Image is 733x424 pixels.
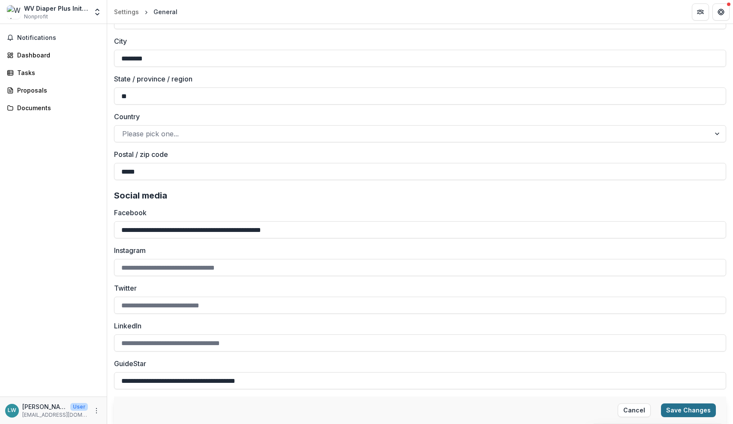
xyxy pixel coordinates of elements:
button: Cancel [618,403,651,417]
button: More [91,406,102,416]
label: Postal / zip code [114,149,721,159]
button: Save Changes [661,403,716,417]
label: Facebook [114,207,721,218]
span: Nonprofit [24,13,48,21]
a: Tasks [3,66,103,80]
a: Dashboard [3,48,103,62]
label: Country [114,111,721,122]
p: User [70,403,88,411]
label: Instagram [114,245,721,256]
button: Open entity switcher [91,3,103,21]
div: WV Diaper Plus Initiative [24,4,88,13]
div: Settings [114,7,139,16]
div: Lindsay Weglinski [8,408,16,413]
label: LinkedIn [114,321,721,331]
div: General [153,7,177,16]
div: Dashboard [17,51,96,60]
span: Notifications [17,34,100,42]
a: Settings [111,6,142,18]
nav: breadcrumb [111,6,181,18]
button: Notifications [3,31,103,45]
label: Twitter [114,283,721,293]
button: Partners [692,3,709,21]
label: City [114,36,721,46]
div: Documents [17,103,96,112]
p: [PERSON_NAME] [22,402,67,411]
a: Proposals [3,83,103,97]
a: Documents [3,101,103,115]
div: Proposals [17,86,96,95]
div: Tasks [17,68,96,77]
p: [EMAIL_ADDRESS][DOMAIN_NAME] [22,411,88,419]
label: GuideStar [114,358,721,369]
button: Get Help [712,3,730,21]
h2: Social media [114,190,726,201]
label: State / province / region [114,74,721,84]
img: WV Diaper Plus Initiative [7,5,21,19]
